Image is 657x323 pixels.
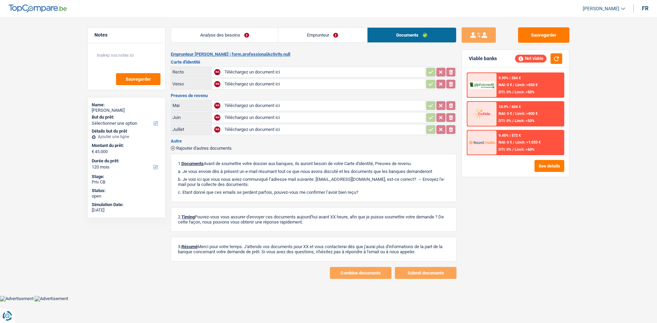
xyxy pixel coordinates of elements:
[499,105,521,109] div: 10.9% | 604 €
[94,32,158,38] h5: Notes
[513,111,514,116] span: /
[92,188,161,193] div: Status:
[515,119,534,123] span: Limit: <50%
[92,202,161,207] div: Simulation Date:
[499,147,511,152] span: DTI: 0%
[515,140,541,145] span: Limit: >1.033 €
[214,126,220,133] div: NA
[9,4,67,13] img: TopCompare Logo
[178,169,449,174] p: a. Je vous envoie dès à présent un e-mail résumant tout ce que nous avons discuté et les doc...
[499,76,521,80] div: 9.99% | 584 €
[214,115,220,121] div: NA
[92,115,160,120] label: But du prêt:
[214,81,220,87] div: NA
[35,296,68,301] img: Advertisement
[515,90,534,94] span: Limit: <50%
[116,73,160,85] button: Sauvegarder
[171,139,456,143] h3: Autre
[499,119,511,123] span: DTI: 0%
[534,160,564,172] button: See details
[172,115,210,120] div: Juin
[92,207,161,213] div: [DATE]
[92,193,161,199] div: open
[181,244,197,249] span: Résumé
[395,267,456,279] button: Submit documents
[92,134,161,139] div: Ajouter une ligne
[178,244,449,254] p: 3. Merci pour votre temps. J'attends vos documents pour XX et vous contacterai dès que j'aurai p...
[214,103,220,109] div: NA
[126,77,151,81] span: Sauvegarder
[181,214,195,219] span: Timing
[172,69,210,75] div: Recto
[518,27,569,43] button: Sauvegarder
[499,140,512,145] span: NAI: 0 €
[92,149,94,154] span: €
[512,119,514,123] span: /
[178,190,449,195] p: c. Etant donné que ces emails se perdent parfois, pouvez-vous me confirmer l’avoir bien reçu?
[181,161,204,166] span: Documents
[92,158,160,164] label: Durée du prêt:
[499,111,512,116] span: NAI: 0 €
[513,140,514,145] span: /
[515,147,534,152] span: Limit: <60%
[499,90,511,94] span: DTI: 0%
[92,174,161,179] div: Stage:
[172,103,210,108] div: Mai
[513,83,514,87] span: /
[515,111,538,116] span: Limit: >800 €
[171,28,278,42] a: Analyse des besoins
[178,161,449,166] p: 1. Avant de soumettre votre dossier aux banques, ils auront besoin de votre Carte d'identité, Pre...
[515,55,546,62] div: Not viable
[92,108,161,113] div: [PERSON_NAME]
[92,129,161,134] div: Détails but du prêt
[171,93,456,98] h3: Preuves de revenu
[171,60,456,64] h3: Carte d'identité
[499,133,521,138] div: 9.45% | 572 €
[176,146,232,150] span: Rajouter d'autres documents
[92,102,161,108] div: Name:
[469,56,497,62] div: Viable banks
[172,81,210,86] div: Verso
[512,90,514,94] span: /
[499,83,512,87] span: NAI: 0 €
[577,3,625,14] a: [PERSON_NAME]
[469,136,494,149] img: Record Credits
[92,179,161,185] div: Priv CB
[330,267,391,279] button: Combine documents
[178,177,449,187] p: b. Je vois ici que vous nous aviez communiqué l’adresse mail suivante: [EMAIL_ADDRESS][DOMAIN_NA...
[214,69,220,75] div: NA
[368,28,456,42] a: Documents
[469,107,494,120] img: Cofidis
[172,127,210,132] div: Juillet
[171,146,232,150] button: Rajouter d'autres documents
[92,143,160,148] label: Montant du prêt:
[515,83,538,87] span: Limit: >850 €
[171,52,456,57] h2: Emprunteur [PERSON_NAME] | form.professionalActivity.null
[583,6,619,12] span: [PERSON_NAME]
[642,5,648,12] div: fr
[178,214,449,225] p: 2. Pouvez-vous vous assurer d'envoyer ces documents aujourd'hui avant XX heure, afin que je puiss...
[469,81,494,89] img: AlphaCredit
[278,28,367,42] a: Emprunteur
[512,147,514,152] span: /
